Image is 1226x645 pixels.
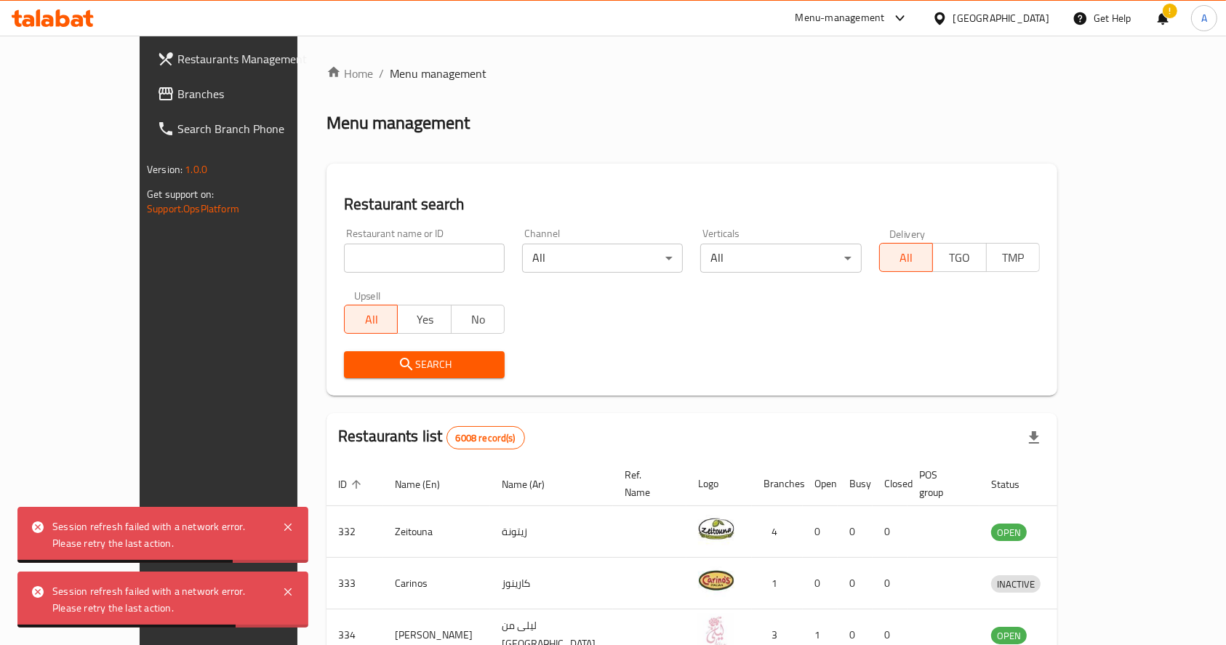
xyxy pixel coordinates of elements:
td: 333 [326,558,383,609]
img: Zeitouna [698,510,734,547]
span: Status [991,476,1038,493]
h2: Menu management [326,111,470,135]
th: Logo [686,462,752,506]
span: All [350,309,392,330]
span: A [1201,10,1207,26]
span: Yes [404,309,445,330]
span: TMP [993,247,1034,268]
span: INACTIVE [991,576,1041,593]
td: 0 [838,558,873,609]
div: [GEOGRAPHIC_DATA] [953,10,1049,26]
span: TGO [939,247,980,268]
label: Upsell [354,290,381,300]
td: 0 [803,506,838,558]
span: OPEN [991,628,1027,644]
th: Open [803,462,838,506]
button: All [879,243,933,272]
span: Menu management [390,65,486,82]
td: كارينوز [490,558,613,609]
span: Name (Ar) [502,476,564,493]
button: TMP [986,243,1040,272]
a: Support.OpsPlatform [147,199,239,218]
img: Carinos [698,562,734,598]
span: Search [356,356,493,374]
span: Ref. Name [625,466,669,501]
td: زيتونة [490,506,613,558]
div: INACTIVE [991,575,1041,593]
button: Search [344,351,505,378]
h2: Restaurant search [344,193,1040,215]
span: All [886,247,927,268]
td: 4 [752,506,803,558]
td: Carinos [383,558,490,609]
a: Search Branch Phone [145,111,345,146]
div: Menu-management [796,9,885,27]
h2: Restaurants list [338,425,525,449]
nav: breadcrumb [326,65,1057,82]
input: Search for restaurant name or ID.. [344,244,505,273]
span: OPEN [991,524,1027,541]
div: All [522,244,683,273]
button: All [344,305,398,334]
a: Home [326,65,373,82]
div: Total records count [446,426,525,449]
th: Closed [873,462,908,506]
div: Session refresh failed with a network error. Please retry the last action. [52,583,268,616]
span: Branches [177,85,333,103]
td: 0 [873,506,908,558]
span: Get support on: [147,185,214,204]
a: Branches [145,76,345,111]
th: Branches [752,462,803,506]
div: Session refresh failed with a network error. Please retry the last action. [52,518,268,551]
td: 332 [326,506,383,558]
span: 1.0.0 [185,160,207,179]
td: 0 [873,558,908,609]
span: Version: [147,160,183,179]
td: 0 [803,558,838,609]
li: / [379,65,384,82]
span: Name (En) [395,476,459,493]
span: ID [338,476,366,493]
button: No [451,305,505,334]
a: Restaurants Management [145,41,345,76]
span: Search Branch Phone [177,120,333,137]
button: TGO [932,243,986,272]
div: All [700,244,861,273]
td: 1 [752,558,803,609]
span: Restaurants Management [177,50,333,68]
th: Busy [838,462,873,506]
span: POS group [919,466,962,501]
td: Zeitouna [383,506,490,558]
div: Export file [1017,420,1051,455]
div: OPEN [991,627,1027,644]
span: No [457,309,499,330]
td: 0 [838,506,873,558]
button: Yes [397,305,451,334]
span: 6008 record(s) [447,431,524,445]
label: Delivery [889,228,926,239]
